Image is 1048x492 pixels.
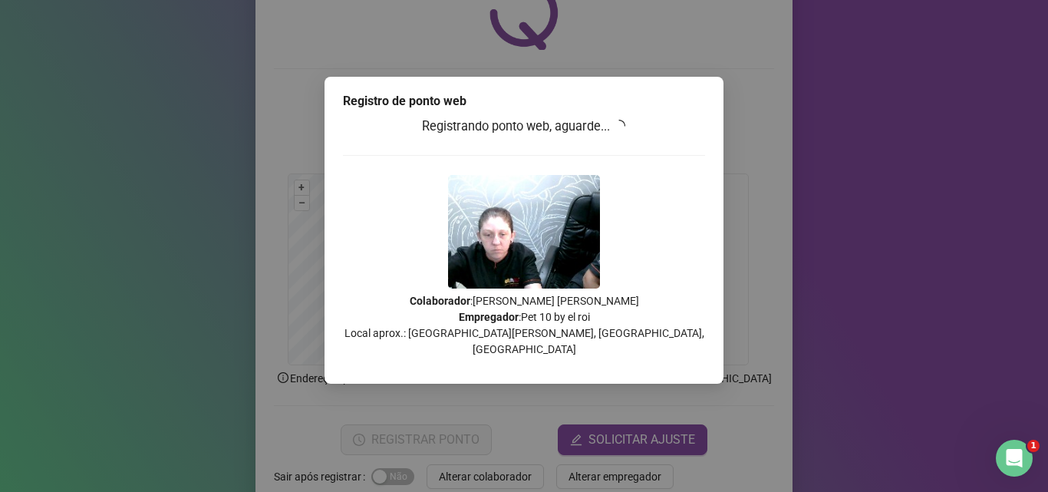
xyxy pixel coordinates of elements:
[410,295,470,307] strong: Colaborador
[996,440,1033,477] iframe: Intercom live chat
[613,120,625,132] span: loading
[448,175,600,289] img: 9k=
[1027,440,1040,452] span: 1
[343,117,705,137] h3: Registrando ponto web, aguarde...
[343,92,705,111] div: Registro de ponto web
[459,311,519,323] strong: Empregador
[343,293,705,358] p: : [PERSON_NAME] [PERSON_NAME] : Pet 10 by el roi Local aprox.: [GEOGRAPHIC_DATA][PERSON_NAME], [G...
